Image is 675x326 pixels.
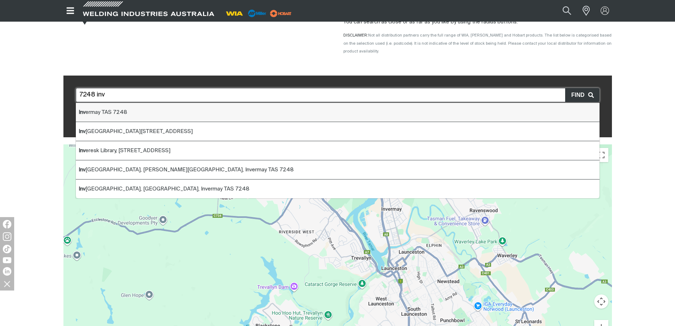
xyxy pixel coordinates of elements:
[3,245,11,253] img: TikTok
[79,167,294,172] span: [GEOGRAPHIC_DATA], [PERSON_NAME][GEOGRAPHIC_DATA], Invermay TAS 7248
[546,3,579,19] input: Product name or item number...
[594,148,608,162] button: Toggle fullscreen view
[565,88,599,102] button: Find
[79,186,249,192] span: [GEOGRAPHIC_DATA], [GEOGRAPHIC_DATA], Invermay TAS 7248
[3,220,11,228] img: Facebook
[79,110,127,115] span: ermay TAS 7248
[79,186,85,192] b: Inv
[3,232,11,241] img: Instagram
[555,3,579,19] button: Search products
[3,257,11,263] img: YouTube
[343,33,612,53] span: DISCLAIMER:
[79,167,85,172] b: Inv
[268,11,294,16] a: miller
[79,148,85,153] b: Inv
[343,33,612,53] span: Not all distribution partners carry the full range of WIA, [PERSON_NAME] and Hobart products. The...
[79,129,85,134] b: Inv
[79,148,170,153] span: eresk Library, [STREET_ADDRESS]
[268,8,294,19] img: miller
[594,294,608,309] button: Map camera controls
[79,129,193,134] span: [GEOGRAPHIC_DATA][STREET_ADDRESS]
[3,267,11,276] img: LinkedIn
[76,88,600,102] input: Search location
[571,90,588,100] span: Find
[79,110,85,115] b: Inv
[1,278,13,290] img: hide socials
